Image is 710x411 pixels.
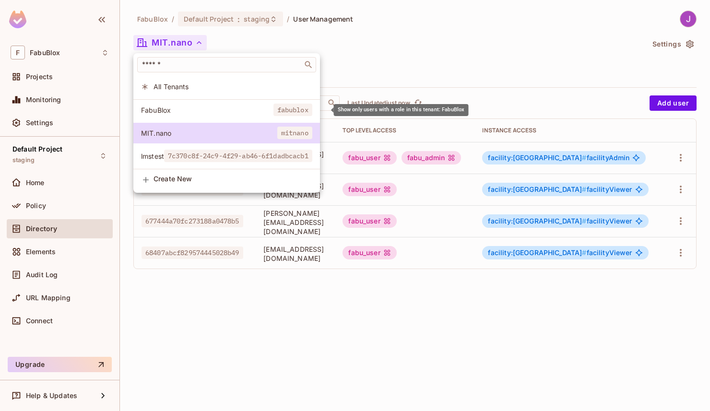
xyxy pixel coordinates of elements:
[141,129,277,138] span: MIT.nano
[334,104,469,116] div: Show only users with a role in this tenant: FabuBlox
[277,127,312,139] span: mitnano
[133,100,320,120] div: Show only users with a role in this tenant: FabuBlox
[154,82,312,91] span: All Tenants
[273,104,312,116] span: fabublox
[141,152,164,161] span: lmstest
[164,150,312,162] span: 7c370c8f-24c9-4f29-ab46-6f1dadbcacb1
[133,123,320,143] div: Show only users with a role in this tenant: MIT.nano
[154,175,312,183] span: Create New
[133,146,320,166] div: Show only users with a role in this tenant: lmstest
[141,106,273,115] span: FabuBlox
